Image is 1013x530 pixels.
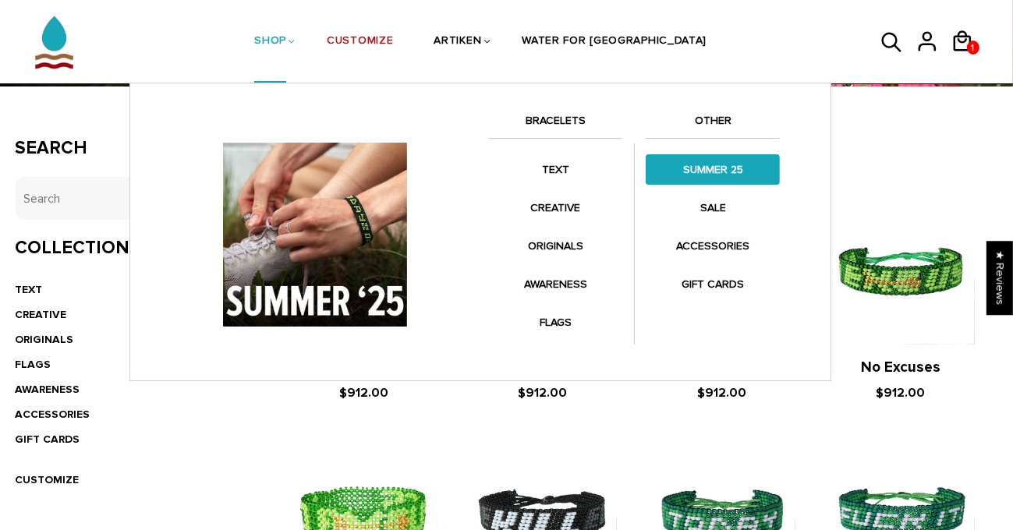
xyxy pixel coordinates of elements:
[16,177,244,220] input: Search
[16,433,80,446] a: GIFT CARDS
[967,41,979,55] a: 1
[16,358,51,371] a: FLAGS
[876,385,925,401] span: $912.00
[646,111,780,138] a: OTHER
[488,269,622,299] a: AWARENESS
[16,383,80,396] a: AWARENESS
[646,231,780,261] a: ACCESSORIES
[646,154,780,185] a: SUMMER 25
[16,308,67,321] a: CREATIVE
[16,137,244,160] h3: Search
[16,473,80,486] a: CUSTOMIZE
[488,231,622,261] a: ORIGINALS
[861,359,940,376] a: No Excuses
[434,1,481,83] a: ARTIKEN
[519,385,568,401] span: $912.00
[488,307,622,337] a: FLAGS
[16,333,74,346] a: ORIGINALS
[646,269,780,299] a: GIFT CARDS
[327,1,393,83] a: CUSTOMIZE
[339,385,388,401] span: $912.00
[488,193,622,223] a: CREATIVE
[16,237,244,260] h3: Collections
[488,111,622,138] a: BRACELETS
[254,1,286,83] a: SHOP
[986,241,1013,315] div: Click to open Judge.me floating reviews tab
[522,1,707,83] a: WATER FOR [GEOGRAPHIC_DATA]
[967,38,979,58] span: 1
[646,193,780,223] a: SALE
[697,385,746,401] span: $912.00
[488,154,622,185] a: TEXT
[16,408,90,421] a: ACCESSORIES
[16,283,43,296] a: TEXT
